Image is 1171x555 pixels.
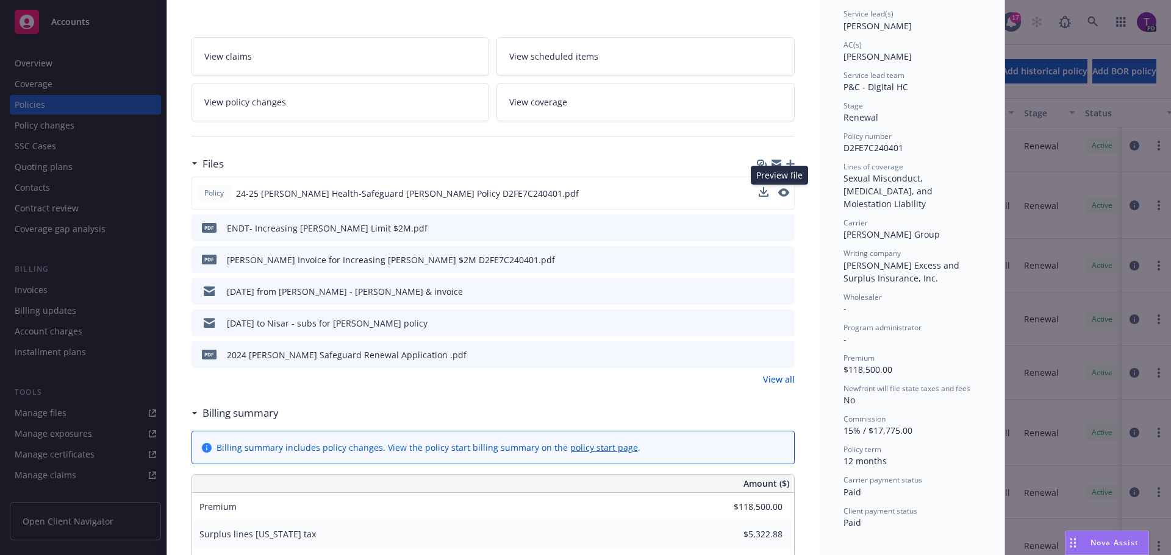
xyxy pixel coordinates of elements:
span: P&C - Digital HC [843,81,908,93]
span: Premium [199,501,237,512]
button: Nova Assist [1065,531,1149,555]
div: Files [192,156,224,172]
span: Premium [843,353,875,363]
div: Billing summary [192,405,279,421]
span: Paid [843,486,861,498]
span: Program administrator [843,322,922,333]
span: Service lead team [843,70,904,80]
div: Billing summary includes policy changes. View the policy start billing summary on the . [217,441,640,454]
button: preview file [778,188,789,197]
span: Surplus lines [US_STATE] tax [199,528,316,540]
h3: Billing summary [202,405,279,421]
span: View claims [204,50,252,63]
span: $118,500.00 [843,364,892,375]
div: Drag to move [1065,531,1081,554]
span: Carrier [843,217,868,228]
button: preview file [779,317,790,330]
span: pdf [202,223,217,232]
span: Policy number [843,131,892,141]
span: Lines of coverage [843,161,903,172]
span: [PERSON_NAME] Group [843,228,940,240]
span: pdf [202,255,217,264]
span: D2FE7C240401 [843,142,903,154]
span: Service lead(s) [843,9,893,19]
span: View scheduled items [509,50,598,63]
button: download file [759,187,768,200]
div: [DATE] to Nisar - subs for [PERSON_NAME] policy [227,317,428,330]
input: 0.00 [711,498,790,516]
input: 0.00 [711,525,790,543]
span: Paid [843,517,861,528]
span: Sexual Misconduct, [MEDICAL_DATA], and Molestation Liability [843,172,935,210]
span: [PERSON_NAME] Excess and Surplus Insurance, Inc. [843,260,962,284]
span: 12 months [843,455,887,467]
a: View coverage [496,83,795,121]
a: View all [763,373,795,386]
span: Wholesaler [843,292,882,302]
button: preview file [778,187,789,200]
span: Carrier payment status [843,475,922,485]
span: pdf [202,350,217,359]
span: Commission [843,414,886,424]
a: View policy changes [192,83,490,121]
span: - [843,303,847,314]
button: download file [759,285,769,298]
button: download file [759,348,769,361]
a: View claims [192,37,490,76]
h3: Files [202,156,224,172]
span: Stage [843,101,863,111]
button: download file [759,253,769,266]
div: 2024 [PERSON_NAME] Safeguard Renewal Application .pdf [227,348,467,361]
button: preview file [779,348,790,361]
span: - [843,333,847,345]
a: policy start page [570,442,638,453]
span: Policy [202,188,226,199]
a: View scheduled items [496,37,795,76]
button: download file [759,187,768,197]
span: View coverage [509,96,567,108]
span: Policy term [843,444,881,454]
button: download file [759,317,769,330]
button: download file [759,222,769,235]
span: Nova Assist [1090,537,1139,548]
button: preview file [779,253,790,266]
span: [PERSON_NAME] [843,51,912,62]
div: ENDT- Increasing [PERSON_NAME] Limit $2M.pdf [227,222,428,235]
span: Client payment status [843,506,917,516]
span: [PERSON_NAME] [843,20,912,32]
div: [PERSON_NAME] Invoice for Increasing [PERSON_NAME] $2M D2FE7C240401.pdf [227,253,555,266]
span: View policy changes [204,96,286,108]
button: preview file [779,285,790,298]
span: Renewal [843,111,878,123]
span: Writing company [843,248,901,258]
span: Amount ($) [743,477,789,490]
button: preview file [779,222,790,235]
span: 24-25 [PERSON_NAME] Health-Safeguard [PERSON_NAME] Policy D2FE7C240401.pdf [236,187,579,200]
span: No [843,394,855,406]
div: Preview file [751,166,808,185]
span: AC(s) [843,40,862,50]
div: [DATE] from [PERSON_NAME] - [PERSON_NAME] & invoice [227,285,463,298]
span: Newfront will file state taxes and fees [843,383,970,394]
span: 15% / $17,775.00 [843,425,912,436]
